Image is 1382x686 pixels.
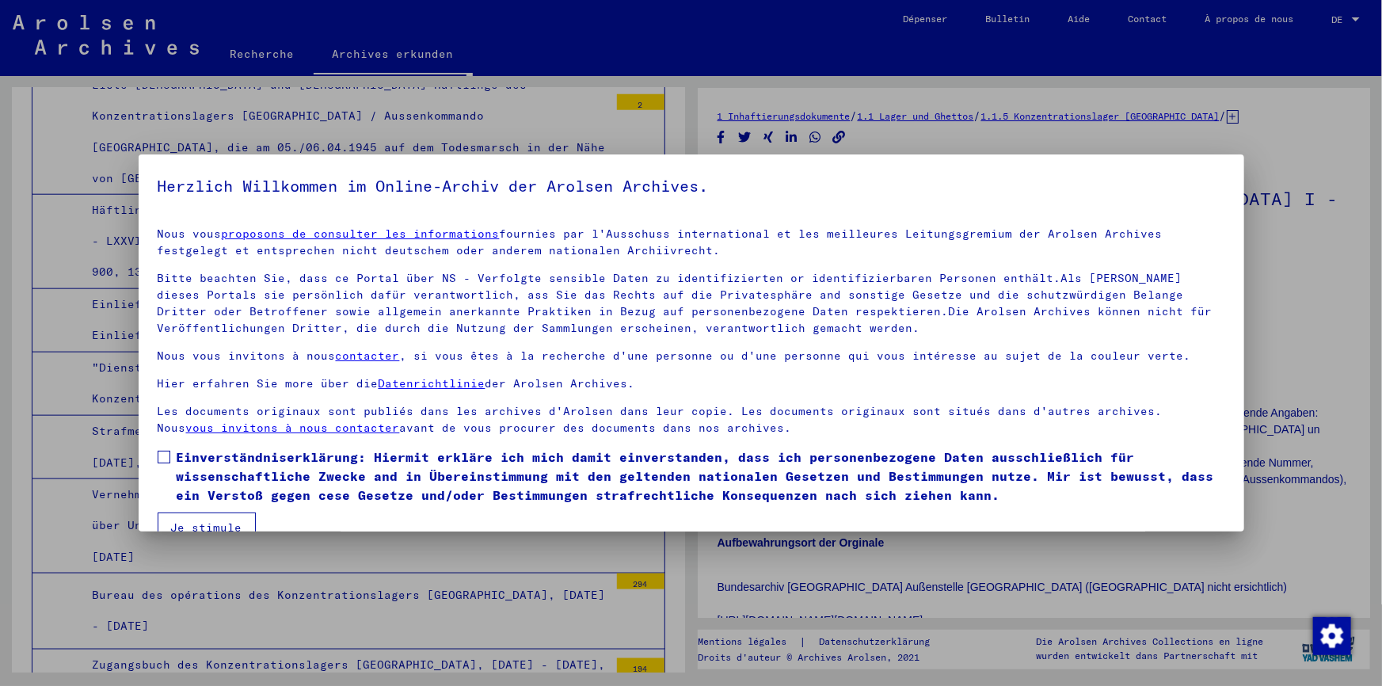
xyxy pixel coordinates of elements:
font: Nous vous invitons à nous [158,349,336,363]
font: Je stimule [171,520,242,535]
a: contacter [336,349,400,363]
font: Les documents originaux sont publiés dans les archives d'Arolsen dans leur copie. Les documents o... [158,404,1163,435]
font: Herzlich Willkommen im Online-Archiv der Arolsen Archives. [158,176,709,196]
font: Bitte beachten Sie, dass ce Portal über NS - Verfolgte sensible Daten zu identifizierten or ident... [158,271,1213,335]
font: avant de vous procurer des documents dans nos archives. [400,421,792,435]
div: Zustimmung ändern [1312,616,1350,654]
font: Nous vous [158,227,222,241]
font: , si vous êtes à la recherche d'une personne ou d'une personne qui vous intéresse au sujet de la ... [400,349,1191,363]
font: Einverständniserklärung: Hiermit erkläre ich mich damit einverstanden, dass ich personenbezogene ... [177,449,1214,503]
button: Je stimule [158,513,256,543]
a: Datenrichtlinie [379,376,485,391]
font: Hier erfahren Sie more über die [158,376,379,391]
a: vous invitons à nous contacter [186,421,400,435]
img: Zustimmung ändern [1313,617,1351,655]
font: fournies par l'Ausschuss international et les meilleures Leitungsgremium der Arolsen Archives fes... [158,227,1163,257]
font: der Arolsen Archives. [485,376,635,391]
a: proposons de consulter les informations [222,227,500,241]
